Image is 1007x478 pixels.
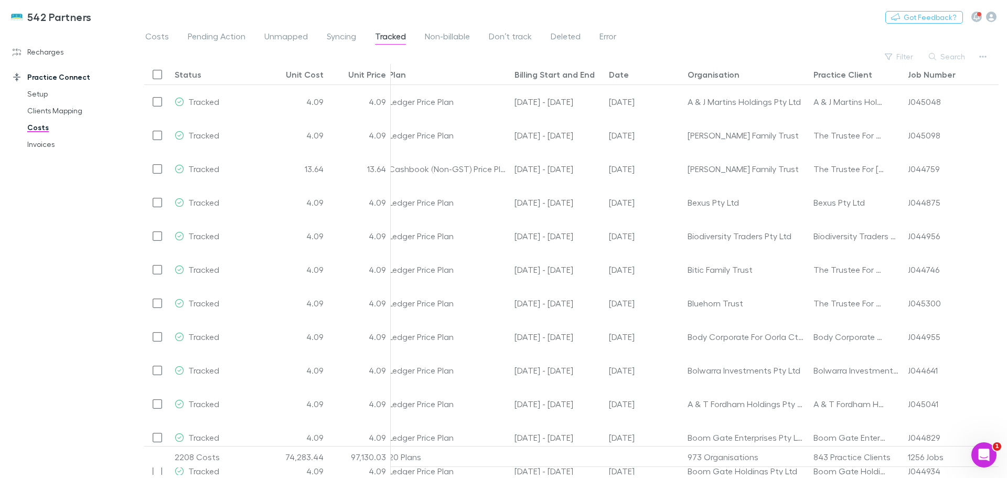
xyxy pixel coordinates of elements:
span: Deleted [551,31,581,45]
div: 4.09 [328,85,391,119]
div: 843 Practice Clients [809,447,904,468]
div: Organisation [688,69,740,80]
div: 4.09 [265,286,328,320]
div: The Trustee For The [PERSON_NAME] Family Trust [813,119,886,152]
div: Boom Gate Enterprises Pty Ltd [813,421,886,454]
span: Tracked [188,298,219,308]
div: 4.09 [265,253,328,286]
span: Costs [145,31,169,45]
div: 27 May 2025 [605,186,683,219]
div: J045098 [908,119,940,152]
div: J044641 [908,354,938,387]
div: 27 Apr - 26 May 25 [510,119,605,152]
div: 97,130.03 [328,447,391,468]
span: Don’t track [489,31,532,45]
div: 4.09 [265,320,328,354]
div: J044746 [908,253,939,286]
div: Date [609,69,629,80]
div: 27 May 2025 [605,286,683,320]
div: 20 Plans [384,447,510,468]
div: 27 Apr - 26 May 25 [510,387,605,421]
a: Setup [17,86,142,102]
div: [PERSON_NAME] Family Trust [688,119,805,152]
span: Tracked [188,197,219,207]
div: Bolwarra Investments Pty Ltd [688,354,805,387]
div: Cashbook (Non-GST) Price Plan [384,152,510,186]
a: Recharges [2,44,142,60]
div: Ledger Price Plan [384,253,510,286]
span: Tracked [188,432,219,442]
div: Ledger Price Plan [384,219,510,253]
div: Biodiversity Traders Pty Ltd [813,219,899,252]
div: 27 May 2025 [605,152,683,186]
div: Plan [389,69,406,80]
span: Syncing [327,31,356,45]
div: 4.09 [265,354,328,387]
img: 542 Partners's Logo [10,10,23,23]
div: Ledger Price Plan [384,387,510,421]
div: Ledger Price Plan [384,119,510,152]
div: 27 May 2025 [605,219,683,253]
div: 27 May 2025 [605,119,683,152]
div: 4.09 [265,119,328,152]
a: Clients Mapping [17,102,142,119]
div: A & J Martins Holdings Pty Ltd [688,85,805,118]
div: 4.09 [328,186,391,219]
div: Ledger Price Plan [384,320,510,354]
div: [PERSON_NAME] Family Trust [688,152,805,185]
div: 2208 Costs [170,447,265,468]
div: 13.64 [328,152,391,186]
span: Pending Action [188,31,245,45]
div: Bolwarra Investments Pty Ltd [813,354,899,387]
div: 27 Apr - 26 May 25 [510,253,605,286]
div: 4.09 [328,286,391,320]
div: Body Corporate For Oorla Cts 13321 [688,320,805,353]
a: Invoices [17,136,142,153]
span: Unmapped [264,31,308,45]
div: 27 May 2025 [605,421,683,454]
div: The Trustee For [PERSON_NAME] Family Trust [813,152,886,185]
div: Billing Start and End [515,69,595,80]
div: 27 Apr - 26 May 25 [510,286,605,320]
span: Error [599,31,616,45]
h3: 542 Partners [27,10,92,23]
div: 4.09 [265,421,328,454]
div: 973 Organisations [683,447,809,468]
div: 27 May 2025 [605,85,683,119]
button: Filter [880,50,919,63]
span: Tracked [188,332,219,342]
div: A & T Fordham Holdings Pty Ltd [688,387,805,420]
div: 4.09 [328,253,391,286]
div: J044955 [908,320,940,353]
button: Search [924,50,971,63]
div: Ledger Price Plan [384,421,510,454]
div: 27 Apr - 26 May 25 [510,85,605,119]
div: 4.09 [328,119,391,152]
span: Tracked [188,399,219,409]
div: A & T Fordham Holdings Pty Ltd [813,387,886,420]
div: Bluehorn Trust [688,286,805,320]
iframe: Intercom live chat [971,442,997,468]
div: 4.09 [265,219,328,253]
div: 4.09 [328,354,391,387]
div: 27 May 2025 [605,320,683,354]
a: Costs [17,119,142,136]
div: 4.09 [328,219,391,253]
div: Bexus Pty Ltd [813,186,899,219]
span: Tracked [188,164,219,174]
div: 27 Apr - 26 May 25 [510,354,605,387]
div: A & J Martins Holdings Pty Ltd [813,85,886,118]
div: 27 May 2025 [605,354,683,387]
div: Unit Price [348,69,386,80]
div: J044956 [908,219,940,252]
div: 27 Apr - 26 May 25 [510,320,605,354]
div: 1256 Jobs [904,447,998,468]
div: 4.09 [265,85,328,119]
div: 27 May 2025 [605,253,683,286]
button: Got Feedback? [885,11,963,24]
div: J044875 [908,186,940,219]
div: 74,283.44 [265,447,328,468]
span: 1 [993,442,1001,451]
div: 27 Apr - 26 May 25 [510,152,605,186]
div: 4.09 [265,387,328,421]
